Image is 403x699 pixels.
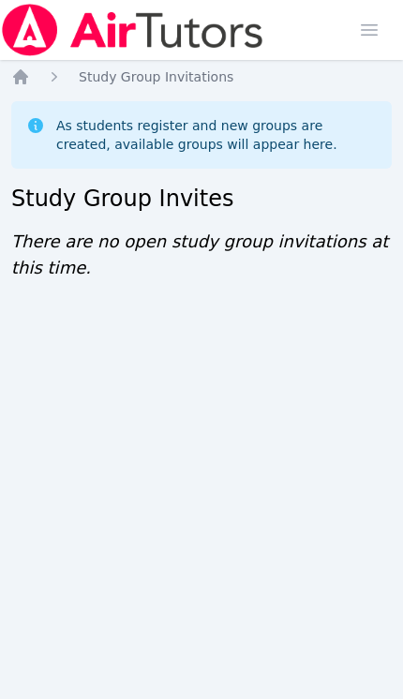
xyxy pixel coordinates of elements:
span: Study Group Invitations [79,69,233,84]
div: As students register and new groups are created, available groups will appear here. [56,116,377,154]
h2: Study Group Invites [11,184,392,214]
span: There are no open study group invitations at this time. [11,231,388,277]
a: Study Group Invitations [79,67,233,86]
nav: Breadcrumb [11,67,392,86]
